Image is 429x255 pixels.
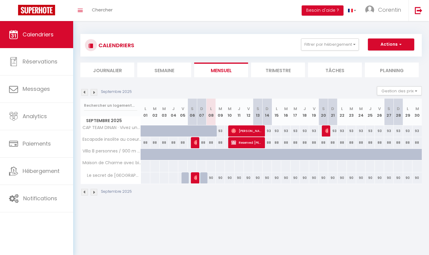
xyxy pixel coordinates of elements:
div: 88 [403,137,412,148]
span: Le secret de [GEOGRAPHIC_DATA] [82,172,142,179]
button: Filtrer par hébergement [301,38,359,51]
div: 90 [235,172,244,183]
li: Planning [365,63,419,77]
span: [PERSON_NAME] [194,172,197,183]
div: 93 [347,125,356,137]
abbr: D [397,106,400,112]
div: 88 [263,137,272,148]
th: 01 [141,99,150,125]
th: 20 [319,99,328,125]
input: Rechercher un logement... [84,100,137,111]
th: 08 [206,99,216,125]
div: 93 [412,125,422,137]
abbr: V [378,106,381,112]
span: [PERSON_NAME] [194,137,197,148]
div: 90 [365,172,375,183]
span: Messages [23,85,50,93]
div: 88 [309,137,319,148]
th: 27 [384,99,393,125]
abbr: J [238,106,240,112]
div: 90 [412,172,422,183]
th: 02 [150,99,160,125]
span: Corentin [378,6,401,14]
div: 88 [291,137,300,148]
div: 90 [403,172,412,183]
abbr: M [415,106,419,112]
th: 19 [309,99,319,125]
abbr: L [210,106,212,112]
abbr: S [191,106,194,112]
div: 90 [281,172,291,183]
div: 93 [365,125,375,137]
button: Actions [368,38,414,51]
div: 93 [384,125,393,137]
th: 26 [375,99,384,125]
th: 07 [197,99,206,125]
span: Paiements [23,140,51,147]
th: 13 [253,99,263,125]
li: Tâches [308,63,362,77]
th: 06 [188,99,197,125]
img: ... [365,5,374,14]
th: 12 [244,99,253,125]
th: 09 [216,99,225,125]
abbr: M [284,106,288,112]
div: 93 [300,125,309,137]
th: 04 [169,99,178,125]
div: 88 [347,137,356,148]
th: 21 [328,99,337,125]
div: 88 [319,137,328,148]
span: Hébergement [23,167,60,175]
abbr: L [341,106,343,112]
abbr: D [266,106,269,112]
div: 93 [328,125,337,137]
span: Notifications [23,195,57,202]
div: 88 [384,137,393,148]
abbr: D [331,106,334,112]
div: 90 [309,172,319,183]
span: Analytics [23,112,47,120]
div: 88 [197,137,206,148]
div: 93 [281,125,291,137]
div: 93 [403,125,412,137]
th: 17 [291,99,300,125]
abbr: M [219,106,222,112]
div: 88 [375,137,384,148]
div: 93 [291,125,300,137]
div: 90 [319,172,328,183]
div: 90 [300,172,309,183]
abbr: V [247,106,250,112]
abbr: L [407,106,409,112]
img: logout [415,7,422,14]
th: 15 [272,99,281,125]
div: 88 [337,137,347,148]
span: Reserved [PERSON_NAME] [231,137,262,148]
div: 88 [365,137,375,148]
th: 24 [356,99,365,125]
div: 90 [206,172,216,183]
div: 88 [178,137,188,148]
div: 90 [328,172,337,183]
div: 90 [375,172,384,183]
div: 88 [412,137,422,148]
div: 88 [169,137,178,148]
abbr: L [145,106,146,112]
span: CAP TEAM DINAN · Vivez une parenthèse inoubliable sur l'eau [82,125,142,130]
div: 88 [216,137,225,148]
div: 88 [328,137,337,148]
abbr: S [322,106,325,112]
button: Besoin d'aide ? [302,5,344,16]
p: Septembre 2025 [101,89,132,95]
abbr: D [200,106,203,112]
li: Mensuel [194,63,248,77]
div: 93 [356,125,365,137]
abbr: M [153,106,157,112]
div: 90 [272,172,281,183]
div: 90 [244,172,253,183]
div: 88 [300,137,309,148]
div: 93 [393,125,403,137]
div: 93 [337,125,347,137]
th: 16 [281,99,291,125]
span: Chercher [92,7,113,13]
abbr: M [350,106,353,112]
